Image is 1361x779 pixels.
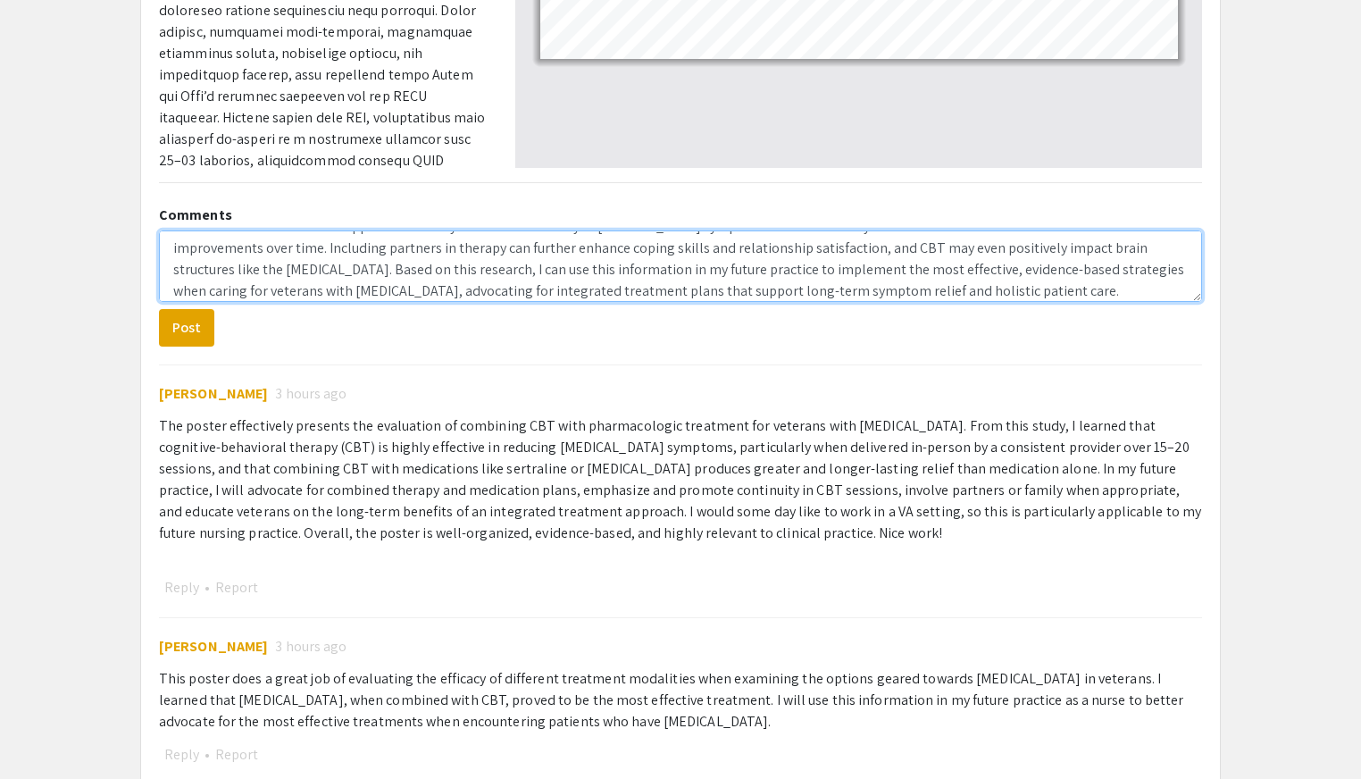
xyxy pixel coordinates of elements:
span: 3 hours ago [275,636,347,658]
div: This poster does a great job of evaluating the efficacy of different treatment modalities when ex... [159,668,1202,733]
button: Reply [159,743,205,766]
div: The poster effectively presents the evaluation of combining CBT with pharmacologic treatment for ... [159,415,1202,565]
button: Reply [159,576,205,599]
h2: Comments [159,206,1202,223]
button: Report [210,743,263,766]
div: • [159,576,1202,599]
iframe: Chat [13,699,76,766]
button: Post [159,309,214,347]
span: [PERSON_NAME] [159,637,268,656]
span: 3 hours ago [275,383,347,405]
span: [PERSON_NAME] [159,384,268,403]
button: Report [210,576,263,599]
div: • [159,743,1202,766]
